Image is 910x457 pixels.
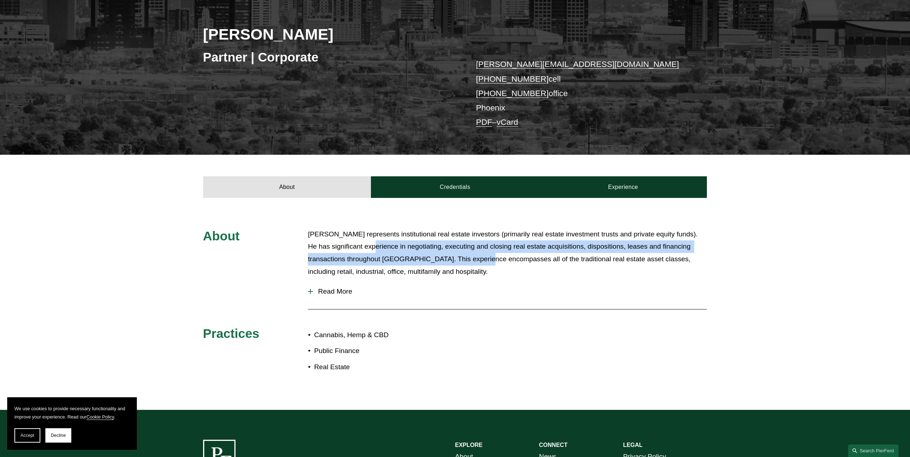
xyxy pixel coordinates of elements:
a: [PHONE_NUMBER] [476,74,549,83]
span: Accept [21,433,34,438]
span: Read More [313,288,707,295]
button: Accept [14,428,40,443]
h3: Partner | Corporate [203,49,455,65]
a: Search this site [848,444,898,457]
strong: CONNECT [539,442,568,448]
p: Real Estate [314,361,455,374]
p: We use cookies to provide necessary functionality and improve your experience. Read our . [14,404,130,421]
p: [PERSON_NAME] represents institutional real estate investors (primarily real estate investment tr... [308,228,707,278]
p: cell office Phoenix – [476,57,686,130]
a: Cookie Policy [86,414,114,420]
span: Decline [51,433,66,438]
a: Experience [539,176,707,198]
a: vCard [497,118,518,127]
a: PDF [476,118,492,127]
strong: EXPLORE [455,442,483,448]
a: About [203,176,371,198]
span: Practices [203,326,260,340]
h2: [PERSON_NAME] [203,25,455,44]
button: Read More [308,282,707,301]
section: Cookie banner [7,397,137,450]
a: [PERSON_NAME][EMAIL_ADDRESS][DOMAIN_NAME] [476,60,679,69]
span: About [203,229,240,243]
a: Credentials [371,176,539,198]
strong: LEGAL [623,442,642,448]
a: [PHONE_NUMBER] [476,89,549,98]
p: Cannabis, Hemp & CBD [314,329,455,341]
p: Public Finance [314,345,455,357]
button: Decline [45,428,71,443]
